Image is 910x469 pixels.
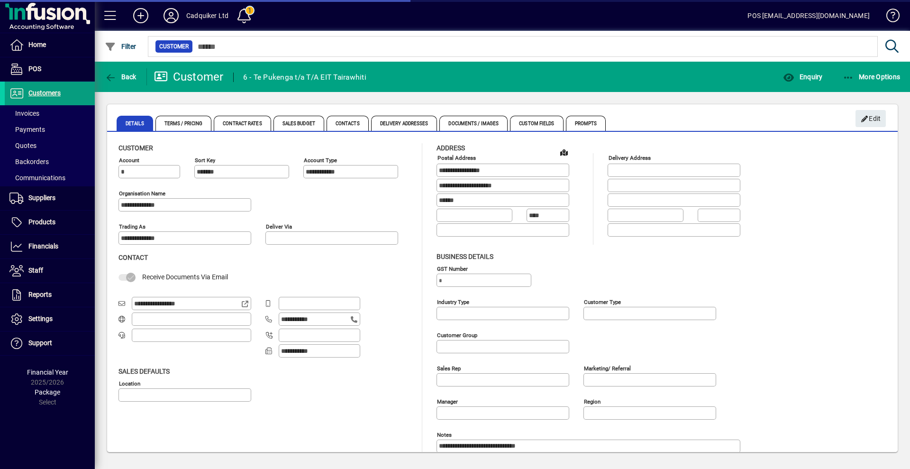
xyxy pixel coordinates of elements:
span: Contact [118,254,148,261]
span: Financials [28,242,58,250]
span: Staff [28,267,43,274]
span: More Options [843,73,901,81]
a: Products [5,211,95,234]
span: Reports [28,291,52,298]
button: Edit [855,110,886,127]
a: Backorders [5,154,95,170]
a: Quotes [5,138,95,154]
mat-label: Industry type [437,298,469,305]
a: View on map [556,145,572,160]
a: Suppliers [5,186,95,210]
button: Profile [156,7,186,24]
span: Filter [105,43,136,50]
mat-label: Trading as [119,223,146,230]
div: 6 - Te Pukenga t/a T/A EIT Tairawhiti [243,70,366,85]
span: Contacts [327,116,369,131]
mat-label: Organisation name [119,190,165,197]
a: Communications [5,170,95,186]
mat-label: Customer group [437,331,477,338]
span: Customer [159,42,189,51]
mat-label: Notes [437,431,452,438]
span: Sales Budget [273,116,324,131]
span: Customer [118,144,153,152]
span: Home [28,41,46,48]
a: Support [5,331,95,355]
span: Prompts [566,116,606,131]
mat-label: GST Number [437,265,468,272]
span: Settings [28,315,53,322]
mat-label: Account Type [304,157,337,164]
a: Reports [5,283,95,307]
app-page-header-button: Back [95,68,147,85]
span: Delivery Addresses [371,116,437,131]
span: Enquiry [783,73,822,81]
span: Communications [9,174,65,182]
span: Contract Rates [214,116,271,131]
span: Quotes [9,142,36,149]
span: Terms / Pricing [155,116,212,131]
span: Details [117,116,153,131]
span: Edit [861,111,881,127]
button: Enquiry [781,68,825,85]
span: Support [28,339,52,347]
span: POS [28,65,41,73]
button: Add [126,7,156,24]
span: Address [437,144,465,152]
a: Invoices [5,105,95,121]
button: Filter [102,38,139,55]
span: Documents / Images [439,116,508,131]
span: Custom Fields [510,116,563,131]
a: Settings [5,307,95,331]
mat-label: Sort key [195,157,215,164]
a: Financials [5,235,95,258]
span: Customers [28,89,61,97]
mat-label: Region [584,398,601,405]
span: Business details [437,253,493,260]
span: Receive Documents Via Email [142,273,228,281]
span: Sales defaults [118,368,170,375]
span: Back [105,73,136,81]
mat-label: Sales rep [437,365,461,371]
div: Cadquiker Ltd [186,8,228,23]
mat-label: Customer type [584,298,621,305]
a: Knowledge Base [879,2,898,33]
mat-label: Manager [437,398,458,405]
span: Payments [9,126,45,133]
mat-label: Deliver via [266,223,292,230]
a: Payments [5,121,95,138]
mat-label: Location [119,380,140,386]
span: Package [35,388,60,396]
span: Suppliers [28,194,55,202]
span: Products [28,218,55,226]
button: More Options [840,68,903,85]
div: Customer [154,69,224,84]
a: POS [5,57,95,81]
a: Staff [5,259,95,283]
div: POS [EMAIL_ADDRESS][DOMAIN_NAME] [747,8,870,23]
mat-label: Marketing/ Referral [584,365,631,371]
span: Invoices [9,110,39,117]
mat-label: Account [119,157,139,164]
button: Back [102,68,139,85]
span: Financial Year [27,368,68,376]
a: Home [5,33,95,57]
span: Backorders [9,158,49,166]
